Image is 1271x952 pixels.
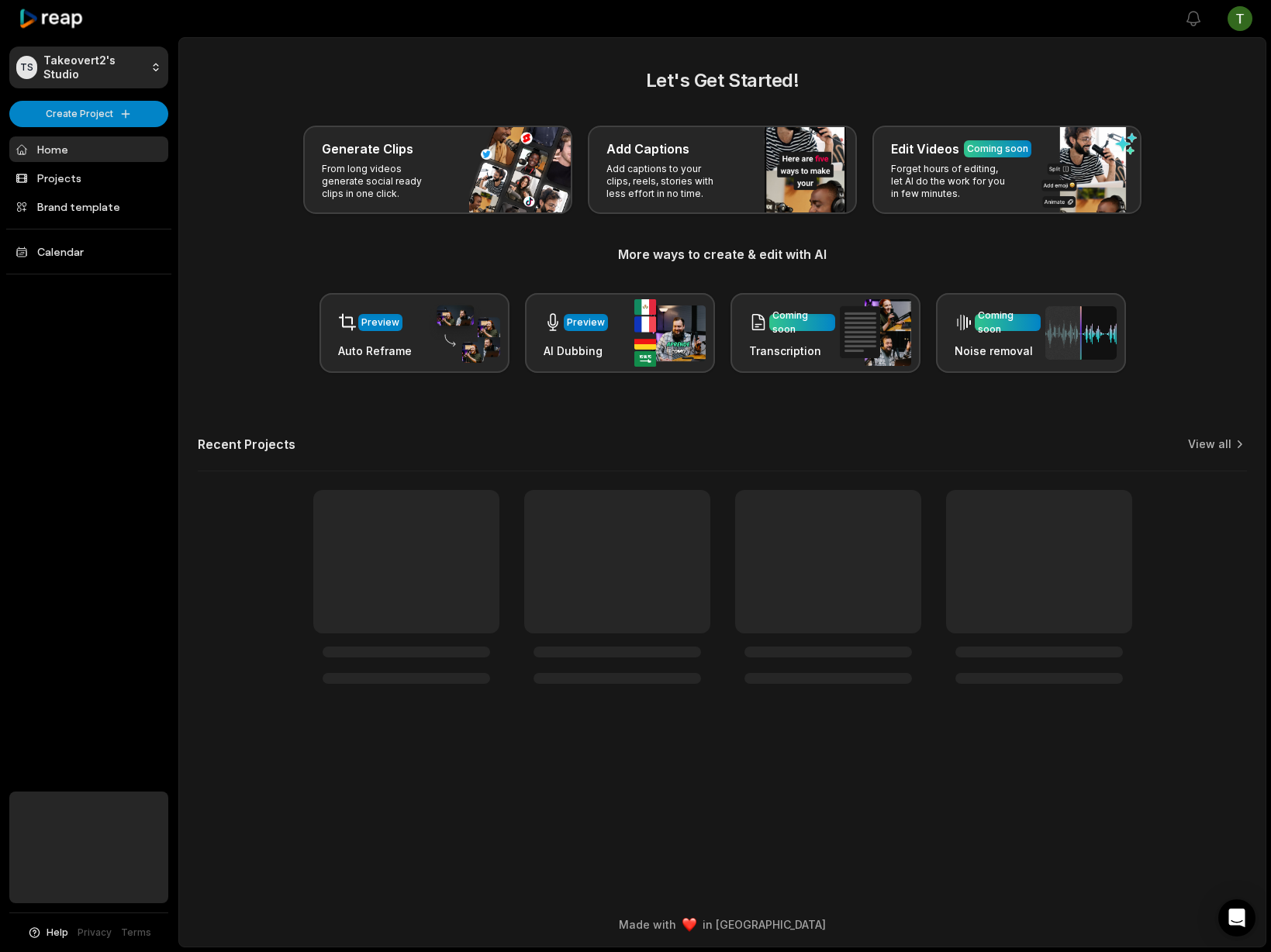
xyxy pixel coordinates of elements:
button: Create Project [9,101,168,127]
p: Add captions to your clips, reels, stories with less effort in no time. [606,163,727,200]
a: Privacy [78,926,112,940]
div: Coming soon [772,309,832,336]
h3: Edit Videos [891,140,959,158]
span: Help [47,926,68,940]
h3: Add Captions [606,140,689,158]
div: Made with in [GEOGRAPHIC_DATA] [193,916,1252,933]
a: Calendar [9,239,168,264]
div: TS [16,56,37,79]
div: Preview [361,316,399,329]
div: Coming soon [978,309,1038,336]
p: From long videos generate social ready clips in one click. [322,163,442,200]
h3: Generate Clips [322,140,413,158]
h3: Auto Reframe [338,343,412,359]
h3: Noise removal [955,343,1041,359]
h2: Recent Projects [198,436,295,452]
h3: Transcription [749,343,835,359]
a: Projects [9,165,168,191]
h3: AI Dubbing [544,343,608,359]
a: Brand template [9,194,168,219]
button: Help [27,926,68,940]
img: auto_reframe.png [429,303,500,364]
h2: Let's Get Started! [198,67,1247,95]
div: Open Intercom Messenger [1218,899,1255,936]
img: noise_removal.png [1045,306,1117,360]
img: transcription.png [840,299,911,366]
a: Home [9,136,168,162]
p: Forget hours of editing, let AI do the work for you in few minutes. [891,163,1011,200]
a: View all [1188,436,1231,452]
img: ai_dubbing.png [634,299,706,367]
p: Takeovert2's Studio [43,53,143,81]
div: Preview [567,316,605,329]
h3: More ways to create & edit with AI [198,245,1247,264]
div: Coming soon [967,142,1028,156]
a: Terms [121,926,151,940]
img: heart emoji [682,918,696,932]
